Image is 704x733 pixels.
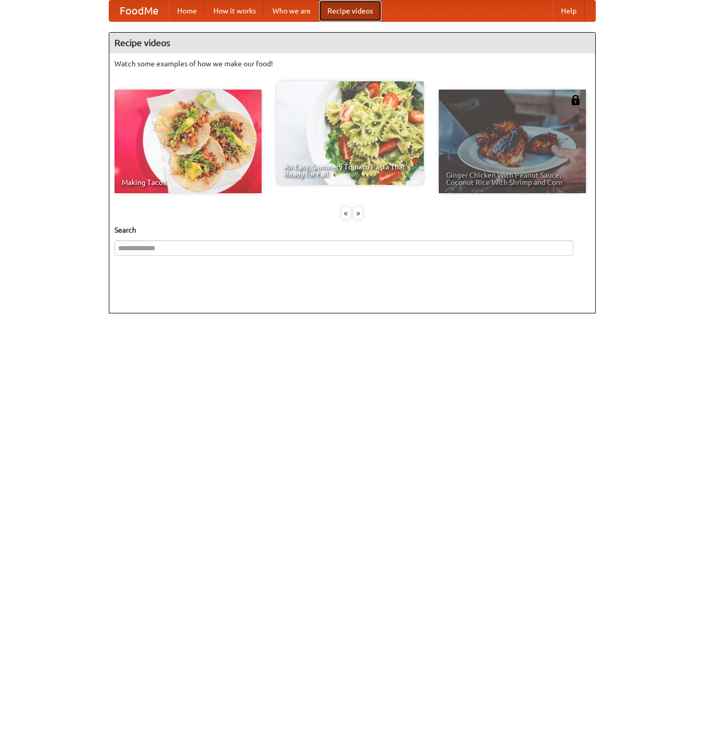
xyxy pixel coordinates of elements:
a: How it works [205,1,264,21]
h5: Search [114,225,590,235]
a: Who we are [264,1,319,21]
a: An Easy, Summery Tomato Pasta That's Ready for Fall [277,81,424,185]
span: An Easy, Summery Tomato Pasta That's Ready for Fall [284,163,416,178]
a: Home [169,1,205,21]
a: Recipe videos [319,1,381,21]
a: FoodMe [109,1,169,21]
a: Making Tacos [114,90,262,193]
div: « [341,207,351,220]
h4: Recipe videos [109,33,595,53]
div: » [353,207,363,220]
p: Watch some examples of how we make our food! [114,59,590,69]
img: 483408.png [570,95,581,105]
span: Making Tacos [122,179,254,186]
a: Help [553,1,585,21]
